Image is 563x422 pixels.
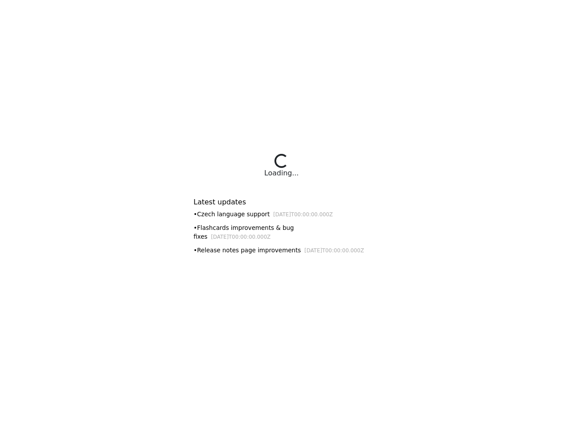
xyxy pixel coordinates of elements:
[194,246,369,255] div: • Release notes page improvements
[304,247,364,254] small: [DATE]T00:00:00.000Z
[194,223,369,241] div: • Flashcards improvements & bug fixes
[211,234,271,240] small: [DATE]T00:00:00.000Z
[273,211,333,218] small: [DATE]T00:00:00.000Z
[194,198,369,206] h6: Latest updates
[194,210,369,219] div: • Czech language support
[264,168,299,178] div: Loading...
